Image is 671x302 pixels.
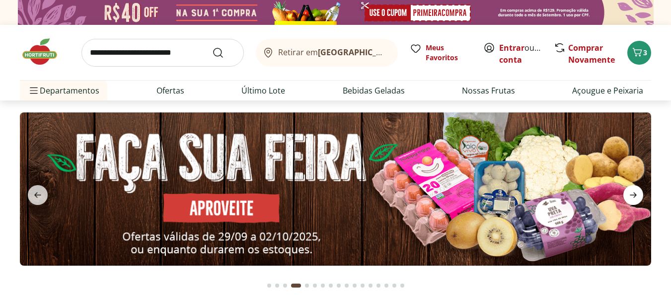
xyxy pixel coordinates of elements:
span: 3 [643,48,647,57]
button: Go to page 16 from fs-carousel [390,274,398,298]
a: Último Lote [241,85,285,97]
button: previous [20,185,56,205]
button: Go to page 9 from fs-carousel [335,274,343,298]
a: Bebidas Geladas [343,85,405,97]
a: Entrar [499,42,524,53]
button: Go to page 17 from fs-carousel [398,274,406,298]
span: Meus Favoritos [426,43,471,63]
a: Criar conta [499,42,554,65]
button: Go to page 11 from fs-carousel [351,274,359,298]
button: Carrinho [627,41,651,65]
a: Nossas Frutas [462,85,515,97]
button: Go to page 5 from fs-carousel [303,274,311,298]
span: ou [499,42,543,66]
input: search [81,39,244,67]
button: Go to page 2 from fs-carousel [273,274,281,298]
button: Go to page 14 from fs-carousel [374,274,382,298]
a: Açougue e Peixaria [572,85,643,97]
button: Go to page 7 from fs-carousel [319,274,327,298]
button: Go to page 8 from fs-carousel [327,274,335,298]
img: feira [20,112,651,266]
a: Meus Favoritos [410,43,471,63]
img: Hortifruti [20,37,70,67]
button: Current page from fs-carousel [289,274,303,298]
button: Go to page 13 from fs-carousel [367,274,374,298]
span: Retirar em [278,48,388,57]
button: Go to page 10 from fs-carousel [343,274,351,298]
a: Ofertas [156,85,184,97]
button: Go to page 15 from fs-carousel [382,274,390,298]
b: [GEOGRAPHIC_DATA]/[GEOGRAPHIC_DATA] [318,47,485,58]
button: Retirar em[GEOGRAPHIC_DATA]/[GEOGRAPHIC_DATA] [256,39,398,67]
button: next [615,185,651,205]
button: Menu [28,79,40,102]
button: Go to page 3 from fs-carousel [281,274,289,298]
button: Go to page 6 from fs-carousel [311,274,319,298]
button: Go to page 12 from fs-carousel [359,274,367,298]
button: Submit Search [212,47,236,59]
button: Go to page 1 from fs-carousel [265,274,273,298]
span: Departamentos [28,79,99,102]
a: Comprar Novamente [568,42,615,65]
